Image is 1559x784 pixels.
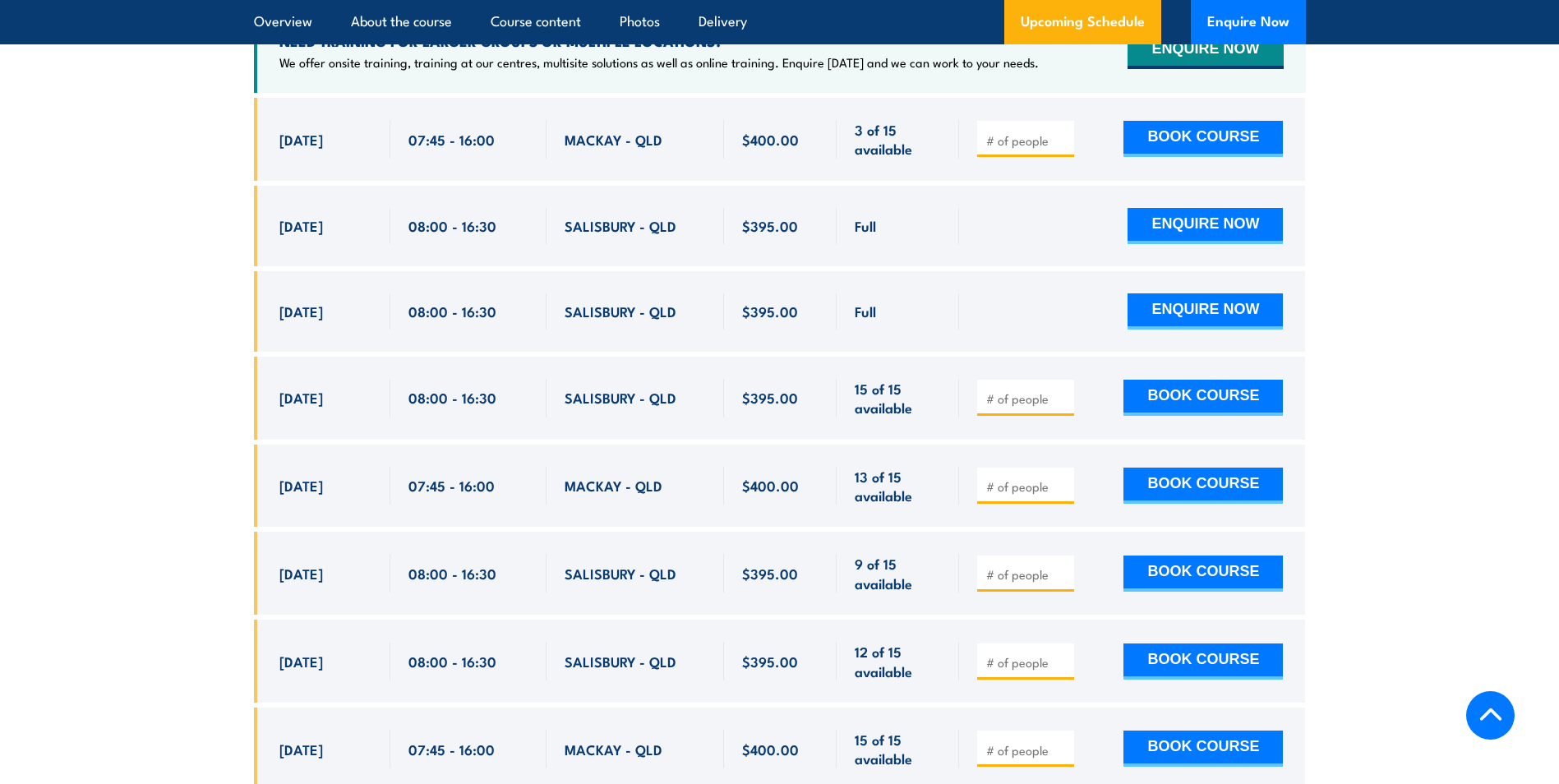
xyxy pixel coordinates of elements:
[742,130,799,149] span: $400.00
[742,740,799,759] span: $400.00
[986,132,1068,149] input: # of people
[279,740,323,759] span: [DATE]
[742,216,798,235] span: $395.00
[565,740,662,759] span: MACKAY - QLD
[742,564,798,583] span: $395.00
[408,476,495,495] span: 07:45 - 16:00
[279,32,1039,50] h4: NEED TRAINING FOR LARGER GROUPS OR MULTIPLE LOCATIONS?
[855,120,941,159] span: 3 of 15 available
[855,730,941,768] span: 15 of 15 available
[1123,643,1283,680] button: BOOK COURSE
[855,642,941,680] span: 12 of 15 available
[408,740,495,759] span: 07:45 - 16:00
[1123,731,1283,767] button: BOOK COURSE
[279,302,323,321] span: [DATE]
[408,130,495,149] span: 07:45 - 16:00
[986,742,1068,759] input: # of people
[742,302,798,321] span: $395.00
[408,564,496,583] span: 08:00 - 16:30
[855,216,876,235] span: Full
[279,476,323,495] span: [DATE]
[408,302,496,321] span: 08:00 - 16:30
[279,54,1039,71] p: We offer onsite training, training at our centres, multisite solutions as well as online training...
[1123,121,1283,157] button: BOOK COURSE
[742,476,799,495] span: $400.00
[565,388,676,407] span: SALISBURY - QLD
[408,216,496,235] span: 08:00 - 16:30
[855,379,941,417] span: 15 of 15 available
[408,388,496,407] span: 08:00 - 16:30
[565,130,662,149] span: MACKAY - QLD
[1123,380,1283,416] button: BOOK COURSE
[408,652,496,671] span: 08:00 - 16:30
[986,654,1068,671] input: # of people
[565,652,676,671] span: SALISBURY - QLD
[1123,468,1283,504] button: BOOK COURSE
[855,467,941,505] span: 13 of 15 available
[1128,208,1283,244] button: ENQUIRE NOW
[279,130,323,149] span: [DATE]
[1123,556,1283,592] button: BOOK COURSE
[986,566,1068,583] input: # of people
[855,302,876,321] span: Full
[742,388,798,407] span: $395.00
[565,476,662,495] span: MACKAY - QLD
[565,564,676,583] span: SALISBURY - QLD
[855,554,941,593] span: 9 of 15 available
[279,388,323,407] span: [DATE]
[986,478,1068,495] input: # of people
[986,390,1068,407] input: # of people
[279,652,323,671] span: [DATE]
[742,652,798,671] span: $395.00
[279,216,323,235] span: [DATE]
[1128,33,1283,69] button: ENQUIRE NOW
[1128,293,1283,330] button: ENQUIRE NOW
[279,564,323,583] span: [DATE]
[565,302,676,321] span: SALISBURY - QLD
[565,216,676,235] span: SALISBURY - QLD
